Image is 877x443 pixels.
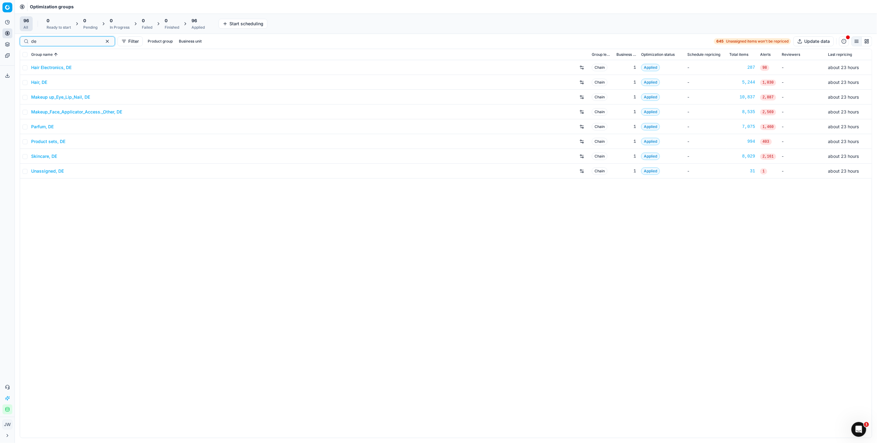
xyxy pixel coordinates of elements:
[616,153,636,159] div: 1
[779,164,826,178] td: -
[760,168,767,174] span: 1
[592,93,607,101] span: Chain
[760,65,769,71] span: 98
[779,60,826,75] td: -
[616,94,636,100] div: 1
[592,108,607,116] span: Chain
[191,18,197,24] span: 96
[592,167,607,175] span: Chain
[31,64,72,71] a: Hair Electronics, DE
[47,18,49,24] span: 0
[760,80,776,86] span: 1,030
[592,64,607,71] span: Chain
[219,19,267,29] button: Start scheduling
[779,149,826,164] td: -
[592,79,607,86] span: Chain
[616,138,636,145] div: 1
[779,75,826,90] td: -
[828,80,859,85] span: about 23 hours
[592,52,611,57] span: Group level
[779,90,826,105] td: -
[685,149,727,164] td: -
[117,36,143,46] button: Filter
[729,109,755,115] a: 8,535
[592,138,607,145] span: Chain
[729,94,755,100] a: 10,837
[828,94,859,100] span: about 23 hours
[779,134,826,149] td: -
[851,422,866,437] iframe: Intercom live chat
[714,38,791,44] a: 645Unassigned items won't be repriced
[729,79,755,85] a: 5,244
[83,18,86,24] span: 0
[729,168,755,174] a: 31
[616,124,636,130] div: 1
[641,108,660,116] span: Applied
[641,138,660,145] span: Applied
[47,25,71,30] div: Ready to start
[31,79,47,85] a: Hair, DE
[779,105,826,119] td: -
[31,52,53,57] span: Group name
[145,38,175,45] button: Product group
[165,18,167,24] span: 0
[616,64,636,71] div: 1
[3,420,12,429] span: JW
[142,25,152,30] div: Failed
[828,168,859,174] span: about 23 hours
[760,109,776,115] span: 2,569
[760,124,776,130] span: 1,460
[828,124,859,129] span: about 23 hours
[685,105,727,119] td: -
[30,4,74,10] span: Optimization groups
[760,154,776,160] span: 2,161
[641,153,660,160] span: Applied
[191,25,205,30] div: Applied
[729,52,748,57] span: Total items
[779,119,826,134] td: -
[828,109,859,114] span: about 23 hours
[616,52,636,57] span: Business unit
[687,52,720,57] span: Schedule repricing
[592,153,607,160] span: Chain
[782,52,800,57] span: Reviewers
[142,18,145,24] span: 0
[31,38,99,44] input: Search
[641,64,660,71] span: Applied
[83,25,97,30] div: Pending
[641,167,660,175] span: Applied
[31,109,122,115] a: Makeup_Face_Applicator_Access._Other, DE
[685,119,727,134] td: -
[641,123,660,130] span: Applied
[685,60,727,75] td: -
[828,154,859,159] span: about 23 hours
[685,134,727,149] td: -
[641,52,675,57] span: Optimization status
[729,124,755,130] a: 7,075
[31,168,64,174] a: Unassigned, DE
[31,153,57,159] a: Skincare, DE
[53,51,59,58] button: Sorted by Group name ascending
[110,18,113,24] span: 0
[828,65,859,70] span: about 23 hours
[616,109,636,115] div: 1
[616,79,636,85] div: 1
[31,124,54,130] a: Parfum, DE
[30,4,74,10] nav: breadcrumb
[165,25,179,30] div: Finished
[760,139,772,145] span: 403
[176,38,204,45] button: Business unit
[616,168,636,174] div: 1
[729,138,755,145] a: 994
[685,164,727,178] td: -
[31,138,65,145] a: Product sets, DE
[828,52,852,57] span: Last repricing
[729,64,755,71] a: 287
[729,153,755,159] a: 8,029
